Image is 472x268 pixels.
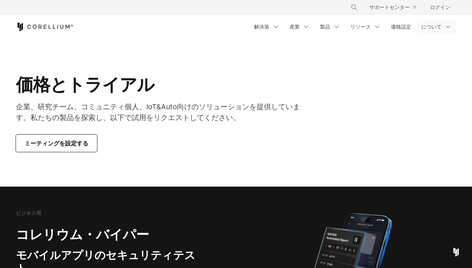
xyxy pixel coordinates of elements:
a: リソース [346,20,385,33]
a: 製品 [316,20,345,33]
div: ナビゲーションメニュー [342,1,456,14]
h1: 価格とトライアル [16,74,304,95]
a: 産業 [285,20,314,33]
span: ミーティングを設定する [25,139,88,148]
p: 企業、研究チーム、コミュニティ個人、IoT&Auto向けのソリューションを提供しています。私たちの製品を探索し、以下で試用をリクエストしてください。 [16,101,304,123]
div: ナビゲーションメニュー [250,20,456,33]
a: 解決策 [250,20,284,33]
button: 検索 [347,1,361,14]
h6: ビジネス用 [16,210,41,216]
div: オープンインターコムメッセンジャー [447,243,465,261]
a: ログイン [424,1,456,14]
h2: コレリウム・バイパー [16,226,201,243]
a: ミーティングを設定する [16,135,97,152]
a: 価格設定 [387,20,416,33]
a: サポートセンター [363,1,421,14]
a: コレリウムホーム [16,22,73,31]
a: について [417,20,456,33]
